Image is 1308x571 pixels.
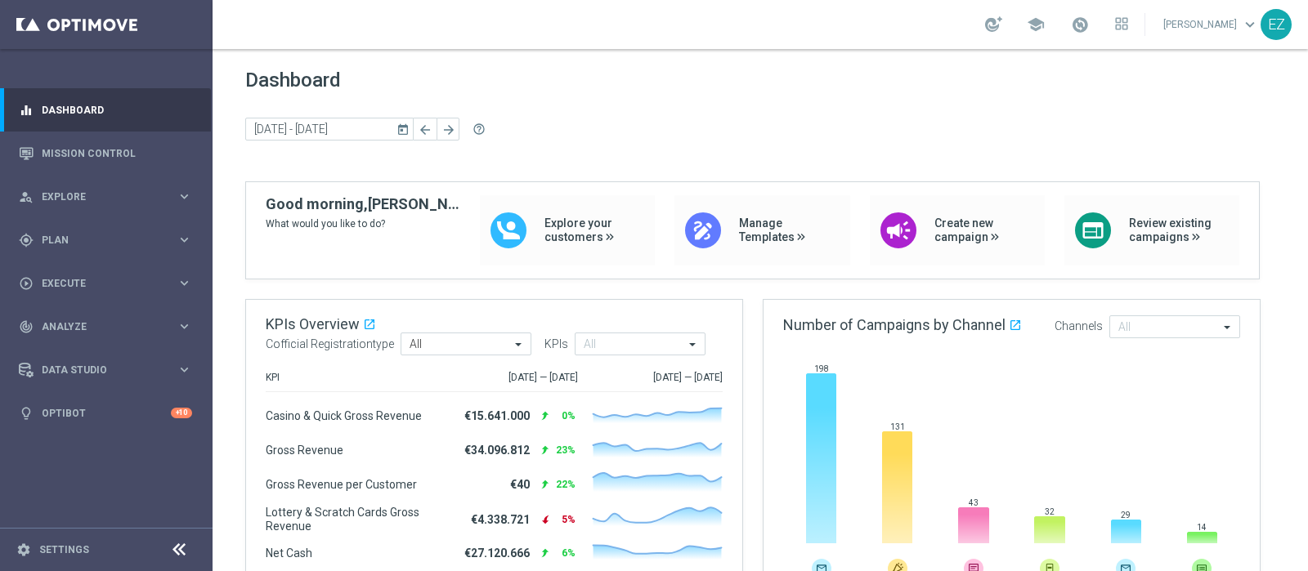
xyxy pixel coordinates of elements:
[19,132,192,175] div: Mission Control
[18,364,193,377] button: Data Studio keyboard_arrow_right
[18,147,193,160] button: Mission Control
[18,320,193,333] button: track_changes Analyze keyboard_arrow_right
[39,545,89,555] a: Settings
[42,235,177,245] span: Plan
[1162,12,1261,37] a: [PERSON_NAME]keyboard_arrow_down
[19,88,192,132] div: Dashboard
[19,406,34,421] i: lightbulb
[42,88,192,132] a: Dashboard
[42,322,177,332] span: Analyze
[18,190,193,203] button: person_search Explore keyboard_arrow_right
[177,189,192,204] i: keyboard_arrow_right
[171,408,192,418] div: +10
[177,275,192,291] i: keyboard_arrow_right
[19,276,34,291] i: play_circle_outline
[19,190,34,204] i: person_search
[42,391,171,435] a: Optibot
[16,542,31,557] i: settings
[42,365,177,375] span: Data Studio
[1261,9,1292,40] div: EZ
[42,279,177,288] span: Execute
[19,391,192,435] div: Optibot
[19,233,34,248] i: gps_fixed
[19,103,34,118] i: equalizer
[19,319,34,334] i: track_changes
[19,363,177,377] div: Data Studio
[18,277,193,290] button: play_circle_outline Execute keyboard_arrow_right
[18,234,193,247] button: gps_fixed Plan keyboard_arrow_right
[177,232,192,248] i: keyboard_arrow_right
[1241,16,1259,33] span: keyboard_arrow_down
[19,276,177,291] div: Execute
[177,319,192,334] i: keyboard_arrow_right
[42,132,192,175] a: Mission Control
[19,190,177,204] div: Explore
[18,104,193,117] button: equalizer Dashboard
[18,407,193,420] button: lightbulb Optibot +10
[19,233,177,248] div: Plan
[19,319,177,334] div: Analyze
[1027,16,1045,33] span: school
[42,192,177,202] span: Explore
[177,362,192,377] i: keyboard_arrow_right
